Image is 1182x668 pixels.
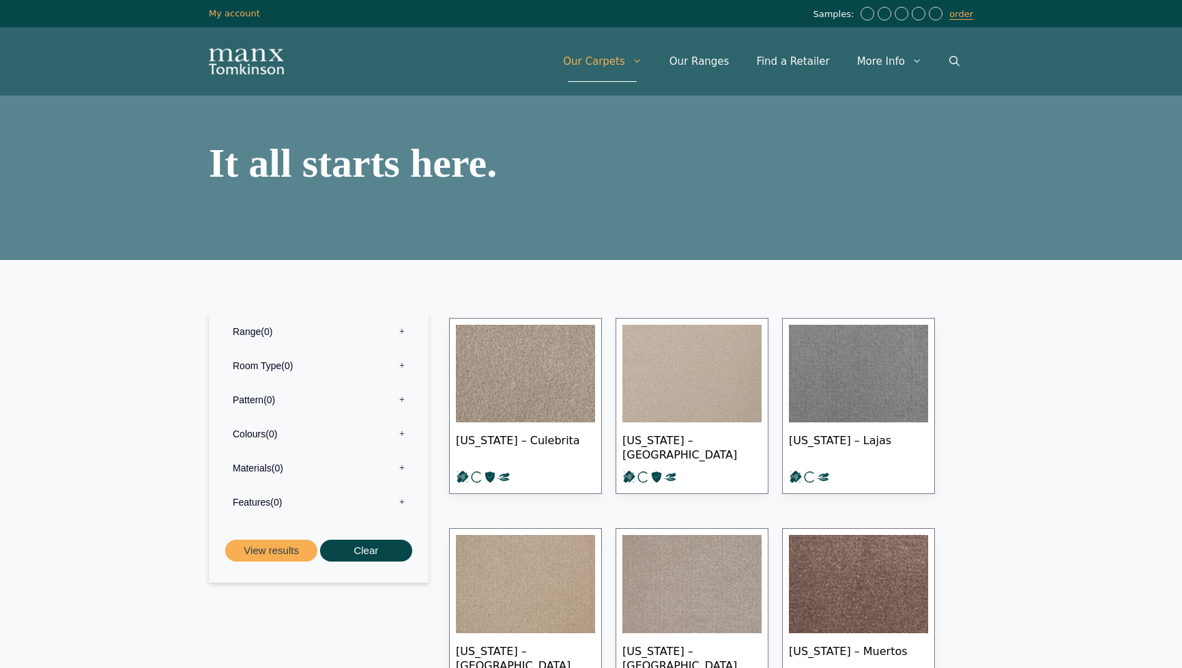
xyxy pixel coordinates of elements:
[789,422,928,470] span: [US_STATE] – Lajas
[281,360,293,371] span: 0
[209,48,284,74] img: Manx Tomkinson
[844,41,936,82] a: More Info
[743,41,843,82] a: Find a Retailer
[449,318,602,495] a: [US_STATE] – Culebrita
[270,497,282,508] span: 0
[616,318,768,495] a: [US_STATE] – [GEOGRAPHIC_DATA]
[936,41,973,82] a: Open Search Bar
[549,41,656,82] a: Our Carpets
[949,9,973,20] a: order
[320,540,412,562] button: Clear
[219,451,418,485] label: Materials
[263,394,275,405] span: 0
[219,485,418,519] label: Features
[209,143,584,184] h1: It all starts here.
[272,463,283,474] span: 0
[549,41,973,82] nav: Primary
[456,422,595,470] span: [US_STATE] – Culebrita
[225,540,317,562] button: View results
[782,318,935,495] a: [US_STATE] – Lajas
[219,315,418,349] label: Range
[209,8,260,18] a: My account
[219,417,418,451] label: Colours
[219,383,418,417] label: Pattern
[219,349,418,383] label: Room Type
[622,422,762,470] span: [US_STATE] – [GEOGRAPHIC_DATA]
[656,41,743,82] a: Our Ranges
[261,326,272,337] span: 0
[265,429,277,439] span: 0
[813,9,857,20] span: Samples:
